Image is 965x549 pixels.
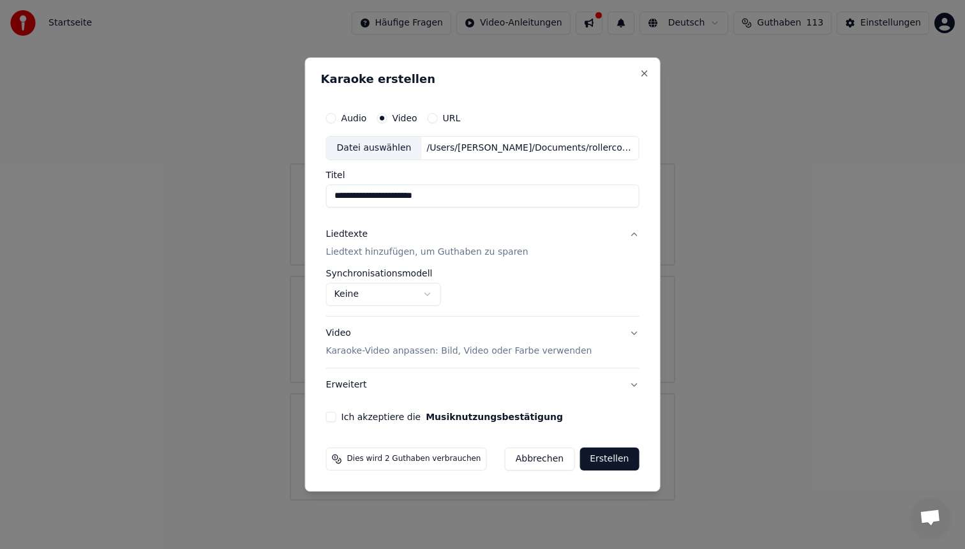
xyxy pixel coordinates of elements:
button: Erstellen [580,447,639,470]
div: Liedtexte [326,228,368,241]
label: Ich akzeptiere die [341,412,563,421]
label: Video [392,114,417,123]
span: Dies wird 2 Guthaben verbrauchen [347,454,481,464]
button: Erweitert [326,368,640,402]
label: Audio [341,114,367,123]
div: Datei auswählen [327,137,422,160]
button: Ich akzeptiere die [426,412,563,421]
p: Karaoke-Video anpassen: Bild, Video oder Farbe verwenden [326,345,592,357]
h2: Karaoke erstellen [321,73,645,85]
div: Video [326,327,592,357]
label: URL [443,114,461,123]
div: /Users/[PERSON_NAME]/Documents/rollercoaster für youka.mp4 [421,142,638,154]
button: Abbrechen [505,447,574,470]
button: VideoKaraoke-Video anpassen: Bild, Video oder Farbe verwenden [326,317,640,368]
label: Synchronisationsmodell [326,269,441,278]
label: Titel [326,170,640,179]
div: LiedtexteLiedtext hinzufügen, um Guthaben zu sparen [326,269,640,316]
button: LiedtexteLiedtext hinzufügen, um Guthaben zu sparen [326,218,640,269]
p: Liedtext hinzufügen, um Guthaben zu sparen [326,246,528,259]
